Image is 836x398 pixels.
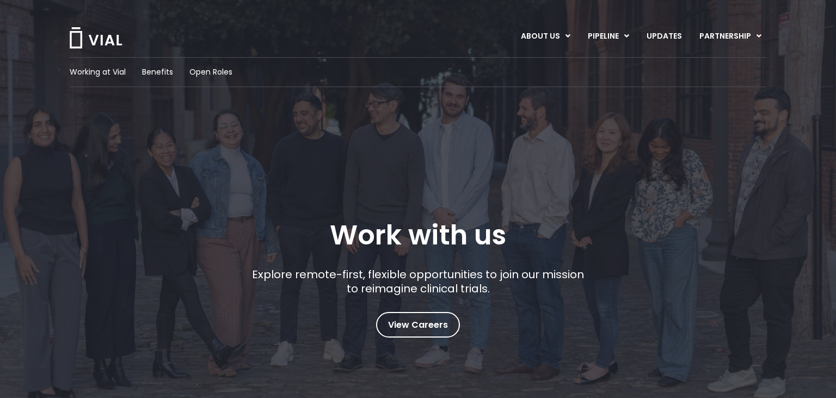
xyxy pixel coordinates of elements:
[189,66,232,78] a: Open Roles
[376,312,460,338] a: View Careers
[330,219,506,251] h1: Work with us
[69,27,123,48] img: Vial Logo
[70,66,126,78] a: Working at Vial
[142,66,173,78] a: Benefits
[512,27,579,46] a: ABOUT USMenu Toggle
[579,27,637,46] a: PIPELINEMenu Toggle
[638,27,690,46] a: UPDATES
[388,318,448,332] span: View Careers
[691,27,770,46] a: PARTNERSHIPMenu Toggle
[248,267,588,296] p: Explore remote-first, flexible opportunities to join our mission to reimagine clinical trials.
